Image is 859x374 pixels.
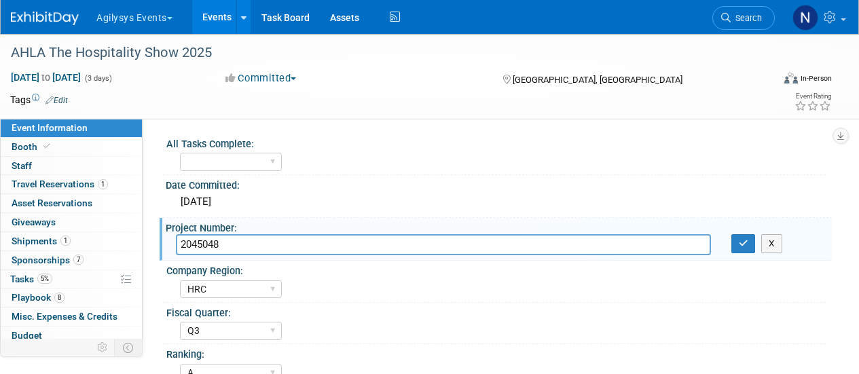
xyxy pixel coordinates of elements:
span: Misc. Expenses & Credits [12,311,117,322]
a: Search [712,6,775,30]
span: Tasks [10,274,52,284]
div: [DATE] [176,191,822,212]
td: Tags [10,93,68,107]
span: Search [731,13,762,23]
span: Travel Reservations [12,179,108,189]
button: X [761,234,782,253]
span: Giveaways [12,217,56,227]
span: Sponsorships [12,255,84,265]
div: In-Person [800,73,832,83]
span: 8 [54,293,65,303]
div: Ranking: [166,344,826,361]
span: Booth [12,141,53,152]
a: Giveaways [1,213,142,231]
a: Staff [1,157,142,175]
div: Company Region: [166,261,826,278]
span: 1 [98,179,108,189]
div: Project Number: [166,218,832,235]
div: Fiscal Quarter: [166,303,826,320]
td: Toggle Event Tabs [115,339,143,356]
td: Personalize Event Tab Strip [91,339,115,356]
a: Edit [45,96,68,105]
span: Budget [12,330,42,341]
span: Event Information [12,122,88,133]
a: Budget [1,326,142,345]
span: to [39,72,52,83]
a: Sponsorships7 [1,251,142,269]
a: Shipments1 [1,232,142,250]
div: Event Rating [794,93,831,100]
span: 7 [73,255,84,265]
span: Asset Reservations [12,198,92,208]
span: 5% [37,274,52,284]
span: Shipments [12,236,71,246]
i: Booth reservation complete [43,143,50,150]
span: [GEOGRAPHIC_DATA], [GEOGRAPHIC_DATA] [513,75,682,85]
div: Date Committed: [166,175,832,192]
span: 1 [60,236,71,246]
a: Tasks5% [1,270,142,288]
span: Staff [12,160,32,171]
img: Natalie Morin [792,5,818,31]
a: Travel Reservations1 [1,175,142,193]
a: Playbook8 [1,288,142,307]
div: Event Format [712,71,832,91]
a: Event Information [1,119,142,137]
a: Asset Reservations [1,194,142,212]
img: Format-Inperson.png [784,73,798,83]
div: AHLA The Hospitality Show 2025 [6,41,762,65]
a: Misc. Expenses & Credits [1,307,142,326]
span: Playbook [12,292,65,303]
span: [DATE] [DATE] [10,71,81,83]
a: Booth [1,138,142,156]
span: (3 days) [84,74,112,83]
div: All Tasks Complete: [166,134,826,151]
img: ExhibitDay [11,12,79,25]
button: Committed [221,71,301,86]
